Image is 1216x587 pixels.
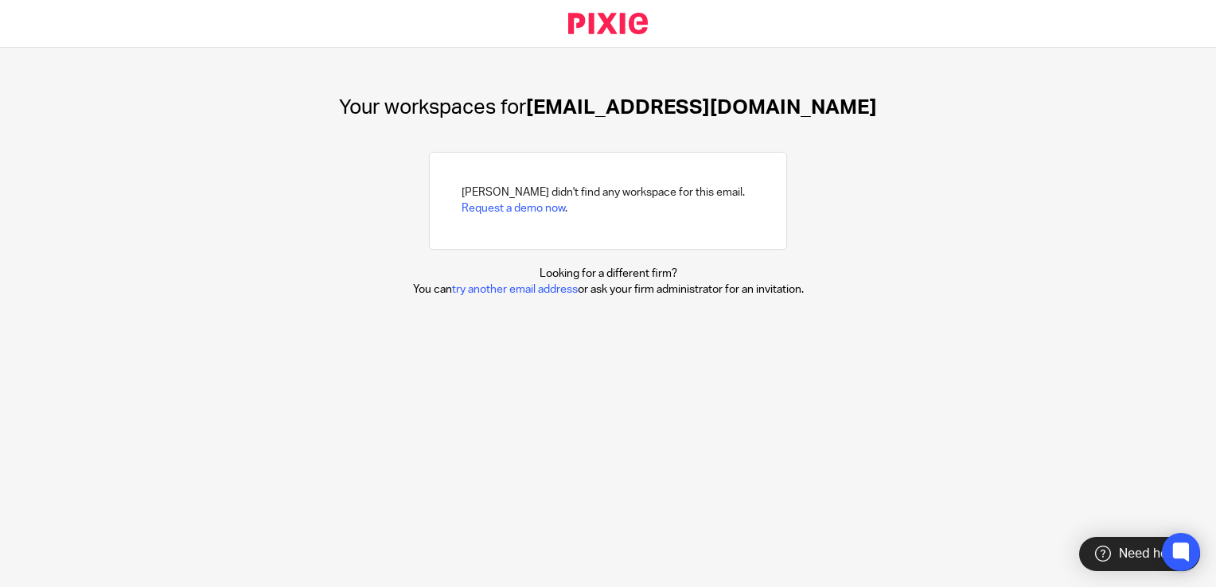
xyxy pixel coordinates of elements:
[462,203,565,214] a: Request a demo now
[462,185,745,217] h2: [PERSON_NAME] didn't find any workspace for this email. .
[413,266,804,298] p: Looking for a different firm? You can or ask your firm administrator for an invitation.
[452,284,578,295] a: try another email address
[339,95,877,120] h1: [EMAIL_ADDRESS][DOMAIN_NAME]
[1079,537,1200,571] div: Need help?
[339,97,526,118] span: Your workspaces for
